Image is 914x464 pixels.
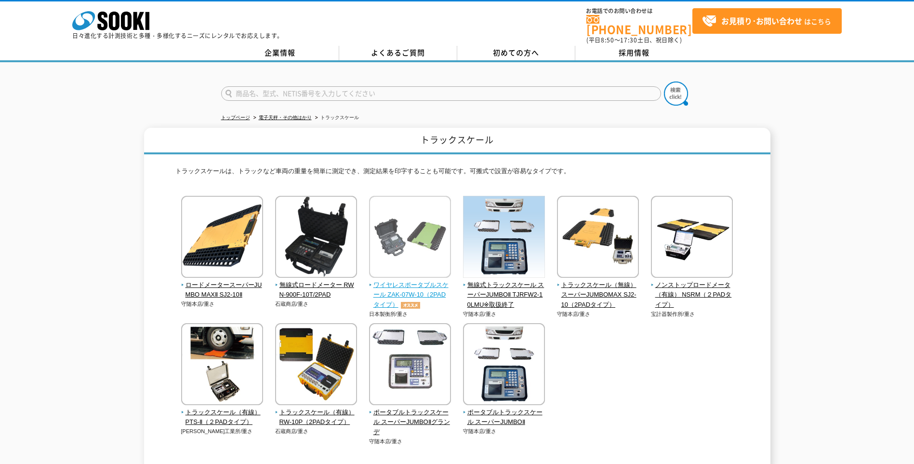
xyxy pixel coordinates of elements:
p: 石蔵商店/重さ [275,300,358,308]
p: [PERSON_NAME]工業所/重さ [181,427,264,436]
p: 守随本店/重さ [463,427,545,436]
a: 無線式ロードメーター RWN-900F-10T/2PAD [275,271,358,300]
p: 守随本店/重さ [181,300,264,308]
strong: お見積り･お問い合わせ [721,15,802,27]
span: ポータブルトラックスケール スーパーJUMBOⅡグランデ [369,408,451,437]
a: 企業情報 [221,46,339,60]
a: ポータブルトラックスケール スーパーJUMBOⅡ [463,398,545,427]
img: ロードメータースーパーJUMBO MAXⅡ SJ2-10Ⅱ [181,196,263,280]
a: ロードメータースーパーJUMBO MAXⅡ SJ2-10Ⅱ [181,271,264,300]
span: 無線式トラックスケール スーパーJUMBOⅡ TJRFW2-10LMU※取扱終了 [463,280,545,310]
input: 商品名、型式、NETIS番号を入力してください [221,86,661,101]
p: 日本製衡所/重さ [369,310,451,318]
a: ノンストップロードメータ（有線） NSRM（２PADタイプ） [651,271,733,310]
span: トラックスケール（有線） RW-10P（2PADタイプ） [275,408,358,428]
a: [PHONE_NUMBER] [586,15,692,35]
img: トラックスケール（有線） RW-10P（2PADタイプ） [275,323,357,408]
p: 守随本店/重さ [463,310,545,318]
span: 初めての方へ [493,47,539,58]
span: ポータブルトラックスケール スーパーJUMBOⅡ [463,408,545,428]
span: (平日 ～ 土日、祝日除く) [586,36,682,44]
p: 宝計器製作所/重さ [651,310,733,318]
span: ワイヤレスポータブルスケール ZAK-07W-10（2PADタイプ） [369,280,451,310]
h1: トラックスケール [144,128,770,154]
a: よくあるご質問 [339,46,457,60]
span: トラックスケール（無線） スーパーJUMBOMAX SJ2-10（2PADタイプ） [557,280,639,310]
a: 無線式トラックスケール スーパーJUMBOⅡ TJRFW2-10LMU※取扱終了 [463,271,545,310]
img: トラックスケール（無線） スーパーJUMBOMAX SJ2-10（2PADタイプ） [557,196,639,280]
p: トラックスケールは、トラックなど車両の重量を簡単に測定でき、測定結果を印字することも可能です。可搬式で設置が容易なタイプです。 [175,166,739,181]
p: 石蔵商店/重さ [275,427,358,436]
a: ワイヤレスポータブルスケール ZAK-07W-10（2PADタイプ）オススメ [369,271,451,310]
a: トップページ [221,115,250,120]
p: 日々進化する計測技術と多種・多様化するニーズにレンタルでお応えします。 [72,33,283,39]
span: 17:30 [620,36,637,44]
img: 無線式ロードメーター RWN-900F-10T/2PAD [275,196,357,280]
span: ロードメータースーパーJUMBO MAXⅡ SJ2-10Ⅱ [181,280,264,300]
a: トラックスケール（有線） RW-10P（2PADタイプ） [275,398,358,427]
img: オススメ [398,302,423,309]
a: トラックスケール（無線） スーパーJUMBOMAX SJ2-10（2PADタイプ） [557,271,639,310]
a: 初めての方へ [457,46,575,60]
img: ポータブルトラックスケール スーパーJUMBOⅡグランデ [369,323,451,408]
a: 電子天秤・その他はかり [259,115,312,120]
span: 8:50 [601,36,614,44]
li: トラックスケール [313,113,359,123]
img: トラックスケール（有線） PTS-Ⅱ（２PADタイプ） [181,323,263,408]
span: はこちら [702,14,831,28]
img: ワイヤレスポータブルスケール ZAK-07W-10（2PADタイプ） [369,196,451,280]
span: トラックスケール（有線） PTS-Ⅱ（２PADタイプ） [181,408,264,428]
a: 採用情報 [575,46,693,60]
a: ポータブルトラックスケール スーパーJUMBOⅡグランデ [369,398,451,437]
span: お電話でのお問い合わせは [586,8,692,14]
a: トラックスケール（有線） PTS-Ⅱ（２PADタイプ） [181,398,264,427]
img: btn_search.png [664,82,688,106]
p: 守随本店/重さ [369,437,451,446]
span: 無線式ロードメーター RWN-900F-10T/2PAD [275,280,358,300]
span: ノンストップロードメータ（有線） NSRM（２PADタイプ） [651,280,733,310]
img: ポータブルトラックスケール スーパーJUMBOⅡ [463,323,545,408]
p: 守随本店/重さ [557,310,639,318]
a: お見積り･お問い合わせはこちら [692,8,842,34]
img: 無線式トラックスケール スーパーJUMBOⅡ TJRFW2-10LMU※取扱終了 [463,196,545,280]
img: ノンストップロードメータ（有線） NSRM（２PADタイプ） [651,196,733,280]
